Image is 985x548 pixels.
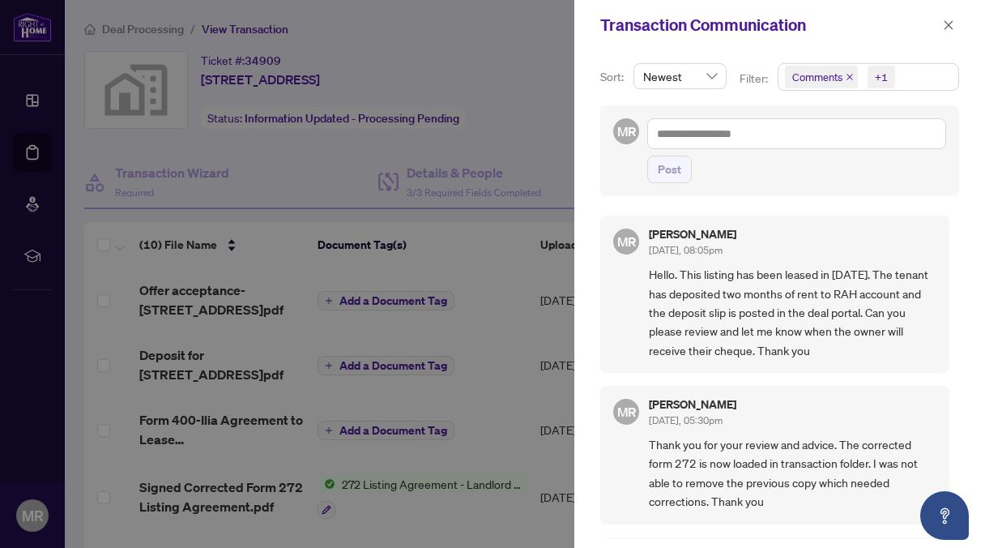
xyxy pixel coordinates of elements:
[846,73,854,81] span: close
[875,69,888,85] div: +1
[616,232,636,252] span: MR
[600,68,627,86] p: Sort:
[647,156,692,183] button: Post
[785,66,858,88] span: Comments
[792,69,842,85] span: Comments
[616,122,636,142] span: MR
[649,399,736,410] h5: [PERSON_NAME]
[649,435,936,512] span: Thank you for your review and advice. The corrected form 272 is now loaded in transaction folder....
[649,265,936,360] span: Hello. This listing has been leased in [DATE]. The tenant has deposited two months of rent to RAH...
[649,229,736,240] h5: [PERSON_NAME]
[649,414,723,426] span: [DATE], 05:30pm
[943,19,954,31] span: close
[600,13,938,37] div: Transaction Communication
[616,402,636,422] span: MR
[643,64,717,88] span: Newest
[920,491,969,540] button: Open asap
[649,244,723,256] span: [DATE], 08:05pm
[740,70,770,88] p: Filter:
